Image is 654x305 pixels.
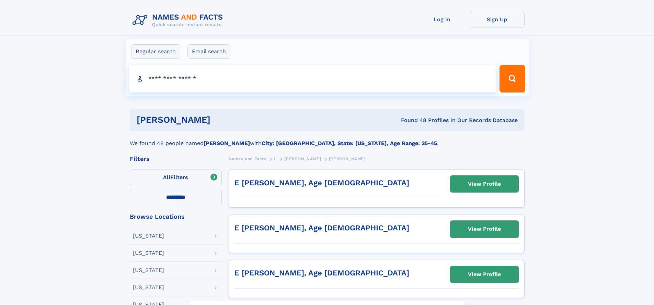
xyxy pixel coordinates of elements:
[229,154,266,163] a: Names and Facts
[133,268,164,273] div: [US_STATE]
[468,176,501,192] div: View Profile
[468,266,501,282] div: View Profile
[450,266,518,283] a: View Profile
[130,131,525,148] div: We found 48 people named with .
[234,178,409,187] a: E [PERSON_NAME], Age [DEMOGRAPHIC_DATA]
[137,116,306,124] h1: [PERSON_NAME]
[130,214,222,220] div: Browse Locations
[284,154,321,163] a: [PERSON_NAME]
[415,11,470,28] a: Log In
[234,269,409,277] a: E [PERSON_NAME], Age [DEMOGRAPHIC_DATA]
[133,250,164,256] div: [US_STATE]
[130,11,229,30] img: Logo Names and Facts
[274,154,277,163] a: L
[274,156,277,161] span: L
[131,44,180,59] label: Regular search
[234,224,409,232] a: E [PERSON_NAME], Age [DEMOGRAPHIC_DATA]
[204,140,250,146] b: [PERSON_NAME]
[306,117,518,124] div: Found 48 Profiles In Our Records Database
[284,156,321,161] span: [PERSON_NAME]
[500,65,525,92] button: Search Button
[450,221,518,237] a: View Profile
[130,170,222,186] label: Filters
[470,11,525,28] a: Sign Up
[450,176,518,192] a: View Profile
[133,233,164,239] div: [US_STATE]
[129,65,497,92] input: search input
[468,221,501,237] div: View Profile
[187,44,230,59] label: Email search
[329,156,366,161] span: [PERSON_NAME]
[130,156,222,162] div: Filters
[133,285,164,290] div: [US_STATE]
[163,174,170,181] span: All
[262,140,437,146] b: City: [GEOGRAPHIC_DATA], State: [US_STATE], Age Range: 35-45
